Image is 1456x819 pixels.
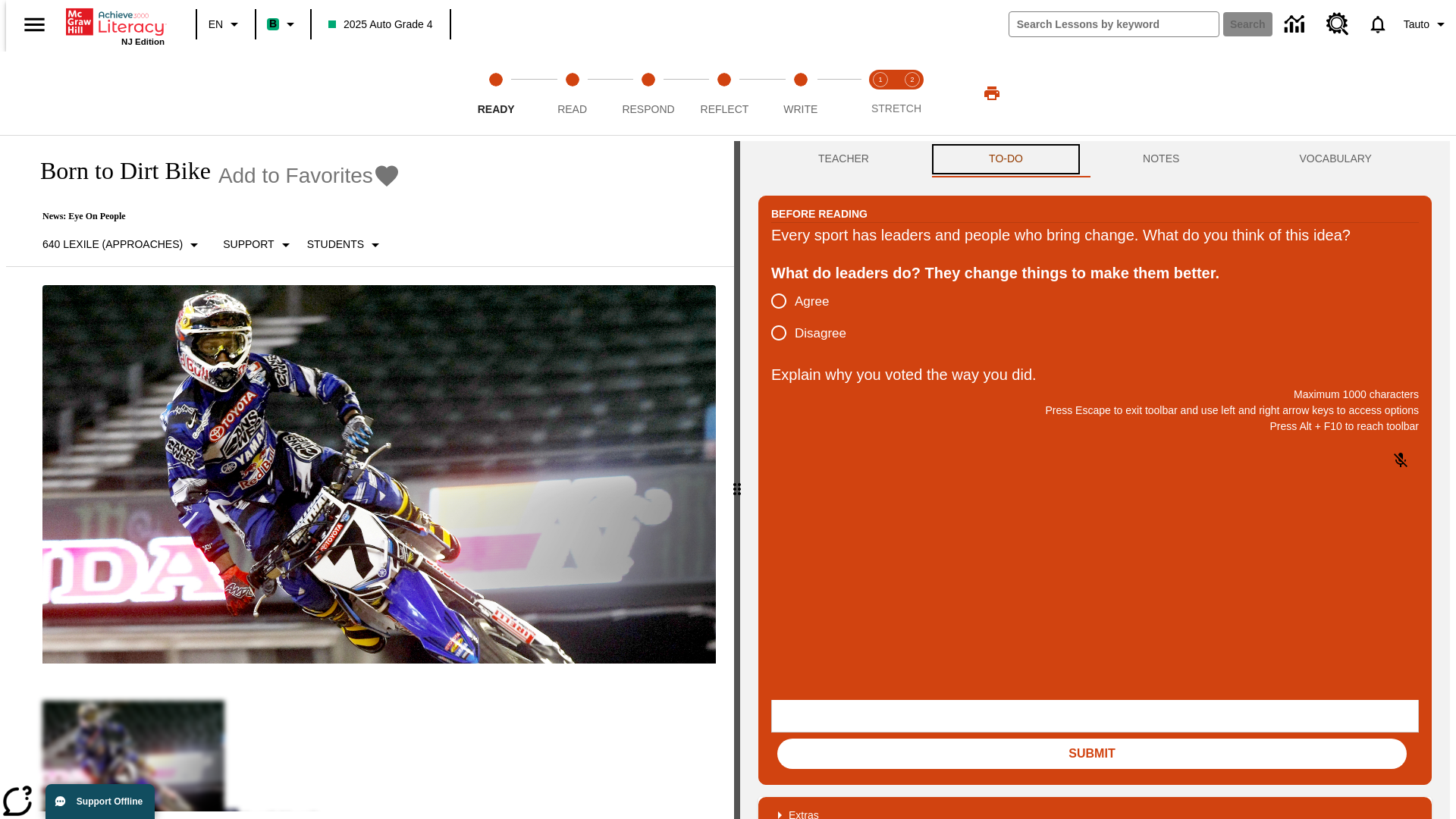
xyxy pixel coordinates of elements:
button: Print [968,80,1016,107]
span: Agree [795,292,829,312]
a: Data Center [1276,4,1317,45]
img: Motocross racer James Stewart flies through the air on his dirt bike. [42,285,716,664]
p: Explain why you voted the way you did. [771,362,1419,387]
div: What do leaders do? They change things to make them better. [771,261,1419,285]
p: 640 Lexile (Approaches) [42,237,183,253]
button: Scaffolds, Support [217,231,300,259]
a: Resource Center, Will open in new tab [1317,4,1358,45]
p: Press Alt + F10 to reach toolbar [771,419,1419,435]
div: Every sport has leaders and people who bring change. What do you think of this idea? [771,223,1419,247]
button: Language: EN, Select a language [202,11,250,38]
p: Maximum 1000 characters [771,387,1419,403]
p: Students [307,237,364,253]
span: EN [209,17,223,33]
span: Support Offline [77,796,143,807]
span: 2025 Auto Grade 4 [328,17,433,33]
span: Reflect [701,103,749,115]
button: Profile/Settings [1398,11,1456,38]
div: poll [771,285,858,349]
span: Tauto [1404,17,1429,33]
button: VOCABULARY [1239,141,1432,177]
span: Add to Favorites [218,164,373,188]
span: NJ Edition [121,37,165,46]
div: Press Enter or Spacebar and then press right and left arrow keys to move the slider [734,141,740,819]
input: search field [1009,12,1219,36]
span: B [269,14,277,33]
text: 2 [910,76,914,83]
div: reading [6,141,734,811]
button: Open side menu [12,2,57,47]
h1: Born to Dirt Bike [24,157,211,185]
button: Ready step 1 of 5 [452,52,540,135]
span: STRETCH [871,102,921,115]
button: Select Student [301,231,391,259]
button: TO-DO [929,141,1083,177]
span: Disagree [795,324,846,344]
button: Add to Favorites - Born to Dirt Bike [218,162,400,189]
button: Submit [777,739,1407,769]
span: Respond [622,103,674,115]
button: Click to activate and allow voice recognition [1382,442,1419,479]
button: Respond step 3 of 5 [604,52,692,135]
div: Instructional Panel Tabs [758,141,1432,177]
div: activity [740,141,1450,819]
body: Explain why you voted the way you did. Maximum 1000 characters Press Alt + F10 to reach toolbar P... [6,12,221,26]
button: Teacher [758,141,929,177]
span: Read [557,103,587,115]
text: 1 [878,76,882,83]
button: Select Lexile, 640 Lexile (Approaches) [36,231,209,259]
button: Read step 2 of 5 [528,52,616,135]
h2: Before Reading [771,206,868,222]
button: Write step 5 of 5 [757,52,845,135]
a: Notifications [1358,5,1398,44]
button: Boost Class color is mint green. Change class color [261,11,306,38]
p: Support [223,237,274,253]
span: Write [783,103,817,115]
button: Stretch Respond step 2 of 2 [890,52,934,135]
p: News: Eye On People [24,211,400,222]
button: Stretch Read step 1 of 2 [858,52,902,135]
span: Ready [478,103,515,115]
button: Reflect step 4 of 5 [680,52,768,135]
div: Home [66,5,165,46]
button: NOTES [1083,141,1239,177]
button: Support Offline [45,784,155,819]
p: Press Escape to exit toolbar and use left and right arrow keys to access options [771,403,1419,419]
